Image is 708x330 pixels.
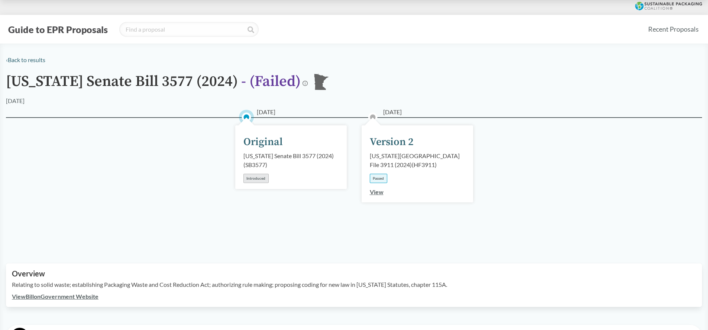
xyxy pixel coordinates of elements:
span: [DATE] [383,108,402,116]
div: [DATE] [6,96,25,105]
span: [DATE] [257,108,275,116]
div: Introduced [243,174,269,183]
a: ‹Back to results [6,56,45,63]
div: Original [243,134,283,150]
a: ViewBillonGovernment Website [12,293,98,300]
h2: Overview [12,269,696,278]
a: Recent Proposals [645,21,702,38]
a: View [370,188,384,195]
button: Guide to EPR Proposals [6,23,110,35]
p: Relating to solid waste; establishing Packaging Waste and Cost Reduction Act; authorizing rule ma... [12,280,696,289]
h1: [US_STATE] Senate Bill 3577 (2024) [6,73,301,96]
input: Find a proposal [119,22,259,37]
div: [US_STATE][GEOGRAPHIC_DATA] File 3911 (2024) ( HF3911 ) [370,151,465,169]
div: [US_STATE] Senate Bill 3577 (2024) ( SB3577 ) [243,151,339,169]
div: Version 2 [370,134,414,150]
div: Passed [370,174,387,183]
span: - ( Failed ) [241,72,301,91]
